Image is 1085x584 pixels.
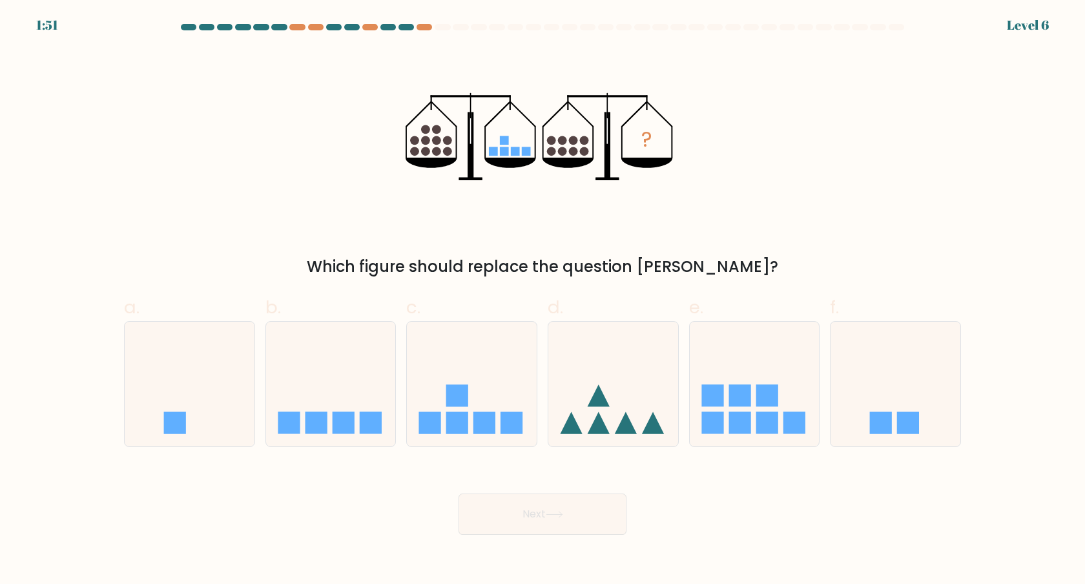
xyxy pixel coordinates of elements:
span: b. [265,295,281,320]
button: Next [459,494,626,535]
div: 1:51 [36,16,58,35]
span: f. [830,295,839,320]
span: c. [406,295,420,320]
span: e. [689,295,703,320]
div: Level 6 [1007,16,1049,35]
div: Which figure should replace the question [PERSON_NAME]? [132,255,953,278]
tspan: ? [641,125,652,154]
span: a. [124,295,139,320]
span: d. [548,295,563,320]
